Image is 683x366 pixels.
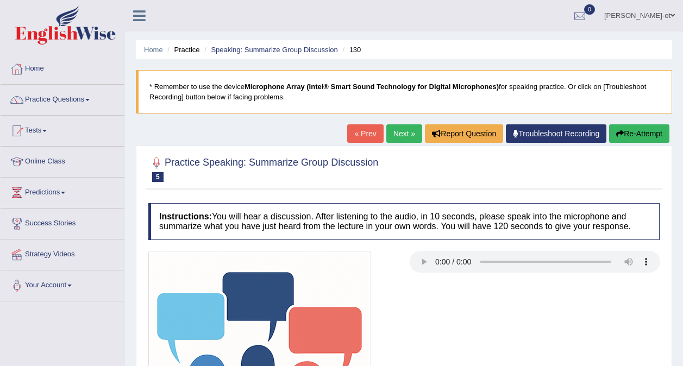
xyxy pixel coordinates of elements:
a: Predictions [1,178,124,205]
button: Report Question [425,124,503,143]
a: Practice Questions [1,85,124,112]
button: Re-Attempt [609,124,669,143]
a: Home [1,54,124,81]
a: Home [144,46,163,54]
a: « Prev [347,124,383,143]
a: Troubleshoot Recording [506,124,606,143]
blockquote: * Remember to use the device for speaking practice. Or click on [Troubleshoot Recording] button b... [136,70,672,113]
a: Your Account [1,270,124,298]
span: 5 [152,172,164,182]
h4: You will hear a discussion. After listening to the audio, in 10 seconds, please speak into the mi... [148,203,660,239]
li: Practice [165,45,199,55]
a: Strategy Videos [1,239,124,267]
b: Instructions: [159,212,212,221]
span: 0 [584,4,595,15]
a: Success Stories [1,209,124,236]
a: Tests [1,116,124,143]
b: Microphone Array (Intel® Smart Sound Technology for Digital Microphones) [245,83,499,91]
a: Online Class [1,147,124,174]
a: Next » [386,124,422,143]
li: 130 [340,45,361,55]
h2: Practice Speaking: Summarize Group Discussion [148,155,378,182]
a: Speaking: Summarize Group Discussion [211,46,337,54]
